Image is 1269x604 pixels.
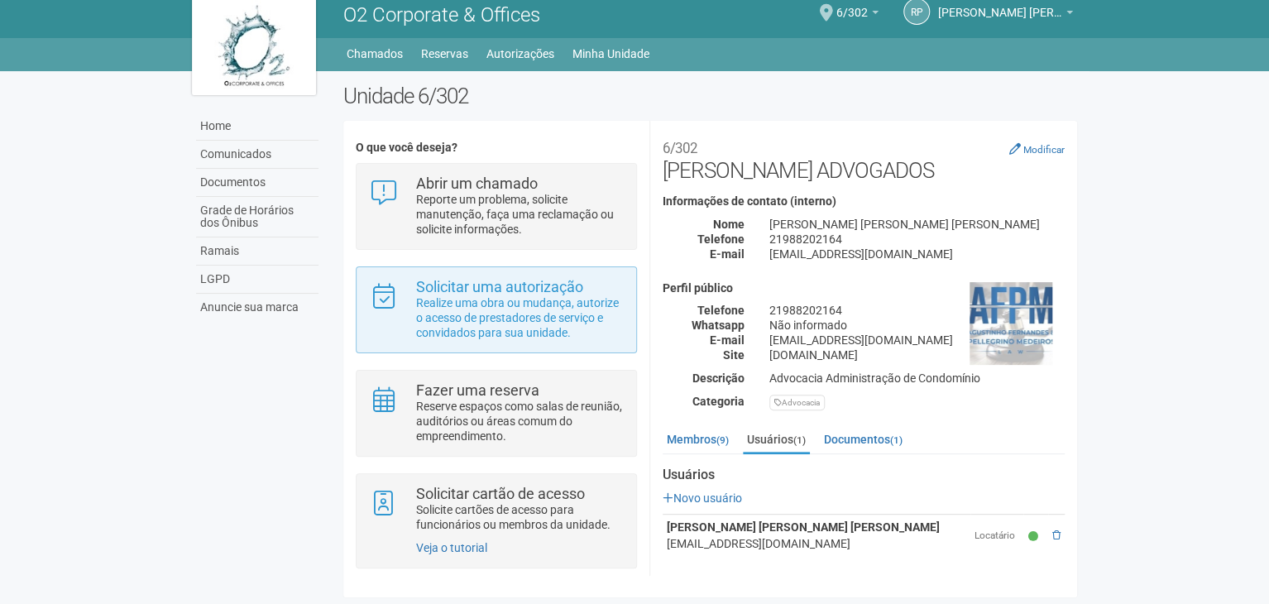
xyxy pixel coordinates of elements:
[820,427,907,452] a: Documentos(1)
[667,520,940,534] strong: [PERSON_NAME] [PERSON_NAME] [PERSON_NAME]
[757,318,1077,333] div: Não informado
[667,535,966,552] div: [EMAIL_ADDRESS][DOMAIN_NAME]
[369,383,623,443] a: Fazer uma reserva Reserve espaços como salas de reunião, auditórios ou áreas comum do empreendime...
[343,84,1077,108] h2: Unidade 6/302
[347,42,403,65] a: Chamados
[416,295,624,340] p: Realize uma obra ou mudança, autorize o acesso de prestadores de serviço e convidados para sua un...
[1023,144,1065,156] small: Modificar
[416,541,487,554] a: Veja o tutorial
[692,395,745,408] strong: Categoria
[716,434,729,446] small: (9)
[757,247,1077,261] div: [EMAIL_ADDRESS][DOMAIN_NAME]
[421,42,468,65] a: Reservas
[416,502,624,532] p: Solicite cartões de acesso para funcionários ou membros da unidade.
[416,485,585,502] strong: Solicitar cartão de acesso
[196,113,318,141] a: Home
[369,280,623,340] a: Solicitar uma autorização Realize uma obra ou mudança, autorize o acesso de prestadores de serviç...
[692,319,745,332] strong: Whatsapp
[663,467,1065,482] strong: Usuários
[416,399,624,443] p: Reserve espaços como salas de reunião, auditórios ou áreas comum do empreendimento.
[196,197,318,237] a: Grade de Horários dos Ônibus
[369,176,623,237] a: Abrir um chamado Reporte um problema, solicite manutenção, faça uma reclamação ou solicite inform...
[196,169,318,197] a: Documentos
[356,141,636,154] h4: O que você deseja?
[416,175,538,192] strong: Abrir um chamado
[710,247,745,261] strong: E-mail
[196,141,318,169] a: Comunicados
[416,278,583,295] strong: Solicitar uma autorização
[723,348,745,362] strong: Site
[710,333,745,347] strong: E-mail
[713,218,745,231] strong: Nome
[416,192,624,237] p: Reporte um problema, solicite manutenção, faça uma reclamação ou solicite informações.
[890,434,903,446] small: (1)
[757,217,1077,232] div: [PERSON_NAME] [PERSON_NAME] [PERSON_NAME]
[757,348,1077,362] div: [DOMAIN_NAME]
[663,195,1065,208] h4: Informações de contato (interno)
[757,232,1077,247] div: 21988202164
[757,371,1077,386] div: Advocacia Administração de Condomínio
[1009,142,1065,156] a: Modificar
[572,42,649,65] a: Minha Unidade
[369,487,623,532] a: Solicitar cartão de acesso Solicite cartões de acesso para funcionários ou membros da unidade.
[663,133,1065,183] h2: [PERSON_NAME] ADVOGADOS
[663,491,742,505] a: Novo usuário
[793,434,806,446] small: (1)
[757,333,1077,348] div: [EMAIL_ADDRESS][DOMAIN_NAME]
[757,303,1077,318] div: 21988202164
[743,427,810,454] a: Usuários(1)
[836,8,879,22] a: 6/302
[663,140,697,156] small: 6/302
[196,266,318,294] a: LGPD
[663,282,1065,295] h4: Perfil público
[663,427,733,452] a: Membros(9)
[697,232,745,246] strong: Telefone
[196,237,318,266] a: Ramais
[196,294,318,321] a: Anuncie sua marca
[938,8,1073,22] a: [PERSON_NAME] [PERSON_NAME] [PERSON_NAME]
[970,282,1052,365] img: business.png
[970,515,1024,557] td: Locatário
[1027,530,1042,544] small: Ativo
[343,3,540,26] span: O2 Corporate & Offices
[769,395,825,410] div: Advocacia
[486,42,554,65] a: Autorizações
[416,381,539,399] strong: Fazer uma reserva
[697,304,745,317] strong: Telefone
[692,372,745,385] strong: Descrição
